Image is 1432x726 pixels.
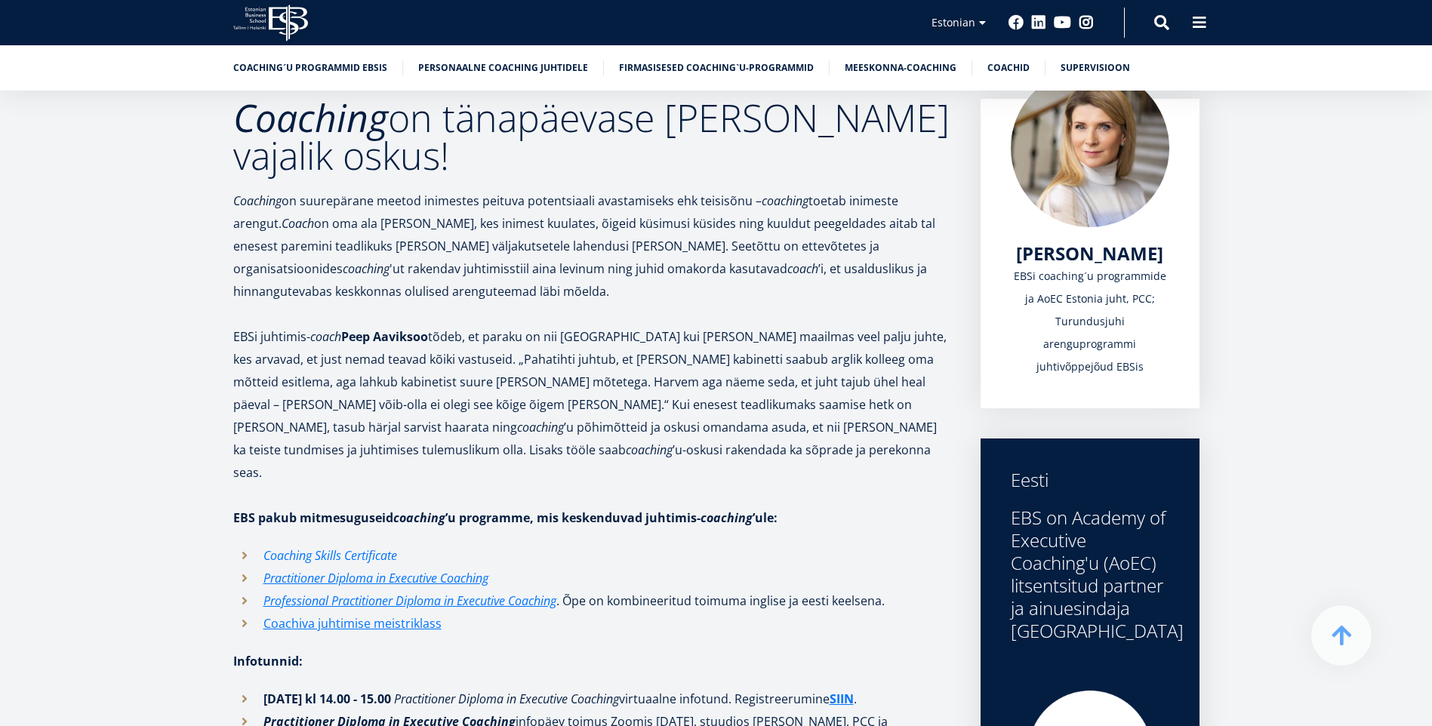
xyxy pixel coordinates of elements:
li: . Õpe on kombineeritud toimuma inglise ja eesti keelsena. [233,589,950,612]
em: Professional Practitioner Diploma in Executive Coaching [263,592,556,609]
h2: on tänapäevase [PERSON_NAME] vajalik oskus! [233,99,950,174]
a: Meeskonna-coaching [845,60,956,75]
a: Instagram [1079,15,1094,30]
strong: Peep Aaviksoo [341,328,428,345]
a: Coaching Skills Certificate [263,544,397,567]
a: Coachid [987,60,1030,75]
em: Coaching Skills Certificate [263,547,397,564]
a: SUPERVISIOON [1061,60,1130,75]
em: Coaching [233,92,388,143]
a: Personaalne coaching juhtidele [418,60,588,75]
span: [PERSON_NAME] [1016,241,1163,266]
li: virtuaalne infotund. Registreerumine . [233,688,950,710]
strong: [DATE] kl 14.00 - 15.00 [263,691,391,707]
em: Practitioner Diploma in Executive Coaching [263,570,488,586]
strong: SIIN [830,691,854,707]
a: Practitioner Diploma in Executive Coaching [263,567,488,589]
strong: Infotunnid: [233,653,303,669]
a: Linkedin [1031,15,1046,30]
a: Youtube [1054,15,1071,30]
em: coach [787,260,818,277]
a: Coachiva juhtimise meistriklass [263,612,442,635]
div: EBSi coaching´u programmide ja AoEC Estonia juht, PCC; Turundusjuhi arenguprogrammi juhtivõppejõu... [1011,265,1169,378]
em: coaching [517,419,564,435]
a: [PERSON_NAME] [1016,242,1163,265]
em: Coaching [233,192,282,209]
p: EBSi juhtimis- tõdeb, et paraku on nii [GEOGRAPHIC_DATA] kui [PERSON_NAME] maailmas veel palju ju... [233,325,950,484]
em: coaching [393,509,445,526]
em: coach [310,328,341,345]
div: Eesti [1011,469,1169,491]
em: coaching [701,509,753,526]
a: Coaching´u programmid EBSis [233,60,387,75]
p: on suurepärane meetod inimestes peituva potentsiaali avastamiseks ehk teisisõnu – toetab inimeste... [233,189,950,303]
em: coaching [343,260,390,277]
a: Professional Practitioner Diploma in Executive Coaching [263,589,556,612]
div: EBS on Academy of Executive Coaching'u (AoEC) litsentsitud partner ja ainuesindaja [GEOGRAPHIC_DATA] [1011,506,1169,642]
em: Practitioner Diploma in Executive Coaching [394,691,619,707]
img: Merle Viirmaa – EBS coaching’u programmide ja AoEC Estonia juht, PCC [1011,69,1169,227]
a: SIIN [830,688,854,710]
a: Facebook [1009,15,1024,30]
em: coaching [626,441,673,458]
em: Coach [282,215,314,232]
strong: EBS pakub mitmesuguseid ’u programme, mis keskenduvad juhtimis- ’ule: [233,509,778,526]
a: Firmasisesed coaching`u-programmid [619,60,814,75]
em: coaching [762,192,808,209]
